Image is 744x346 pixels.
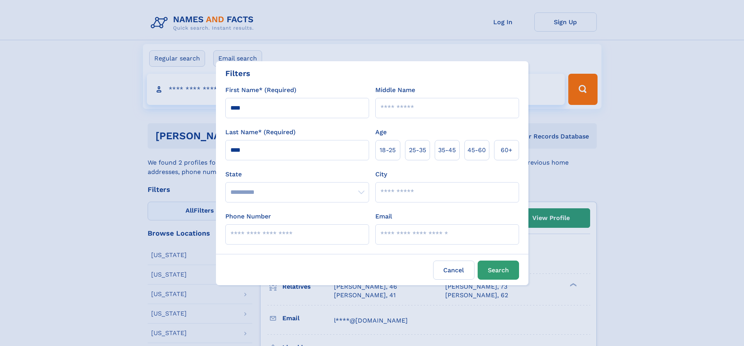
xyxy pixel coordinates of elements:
[225,128,296,137] label: Last Name* (Required)
[225,85,296,95] label: First Name* (Required)
[375,85,415,95] label: Middle Name
[433,261,475,280] label: Cancel
[438,145,456,155] span: 35‑45
[409,145,426,155] span: 25‑35
[375,170,387,179] label: City
[478,261,519,280] button: Search
[467,145,486,155] span: 45‑60
[225,67,250,79] div: Filters
[225,170,369,179] label: State
[501,145,512,155] span: 60+
[375,212,392,221] label: Email
[380,145,396,155] span: 18‑25
[375,128,387,137] label: Age
[225,212,271,221] label: Phone Number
